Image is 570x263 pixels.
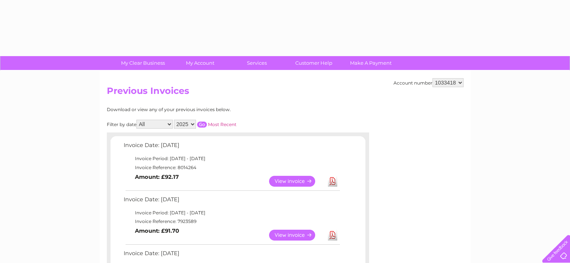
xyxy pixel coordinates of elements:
a: Download [328,230,337,241]
div: Download or view any of your previous invoices below. [107,107,304,112]
td: Invoice Date: [DATE] [122,140,341,154]
a: My Account [169,56,231,70]
a: Most Recent [208,122,236,127]
div: Account number [393,78,464,87]
a: My Clear Business [112,56,174,70]
td: Invoice Date: [DATE] [122,195,341,208]
td: Invoice Reference: 8014264 [122,163,341,172]
a: Services [226,56,288,70]
b: Amount: £92.17 [135,174,179,180]
a: Customer Help [283,56,345,70]
td: Invoice Reference: 7923589 [122,217,341,226]
td: Invoice Period: [DATE] - [DATE] [122,208,341,217]
a: View [269,176,324,187]
h2: Previous Invoices [107,86,464,100]
a: View [269,230,324,241]
div: Filter by date [107,120,304,129]
td: Invoice Date: [DATE] [122,248,341,262]
b: Amount: £91.70 [135,227,179,234]
a: Make A Payment [340,56,402,70]
a: Download [328,176,337,187]
td: Invoice Period: [DATE] - [DATE] [122,154,341,163]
